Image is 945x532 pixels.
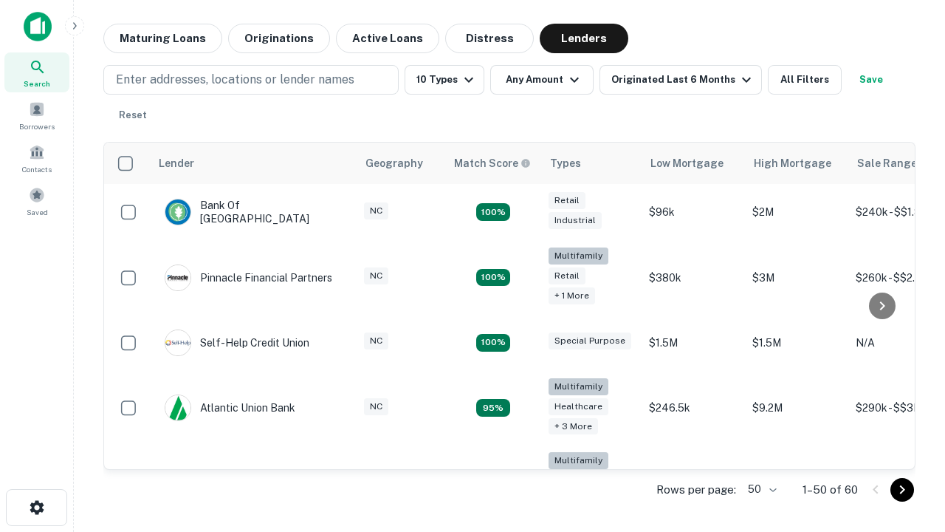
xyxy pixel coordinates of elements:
img: picture [165,199,190,225]
th: Types [541,143,642,184]
button: All Filters [768,65,842,95]
th: High Mortgage [745,143,848,184]
a: Borrowers [4,95,69,135]
div: Types [550,154,581,172]
button: Originated Last 6 Months [599,65,762,95]
div: NC [364,267,388,284]
h6: Match Score [454,155,528,171]
div: Retail [549,267,585,284]
div: Multifamily [549,452,608,469]
div: + 1 more [549,287,595,304]
button: Maturing Loans [103,24,222,53]
div: NC [364,202,388,219]
div: Sale Range [857,154,917,172]
div: NC [364,332,388,349]
p: Rows per page: [656,481,736,499]
button: Reset [109,100,157,130]
img: picture [165,330,190,355]
a: Contacts [4,138,69,178]
div: Pinnacle Financial Partners [165,265,332,291]
div: 50 [742,479,779,500]
img: picture [165,395,190,420]
button: Active Loans [336,24,439,53]
td: $96k [642,184,745,240]
td: $3M [745,240,848,315]
div: Industrial [549,212,602,229]
td: $1.5M [745,315,848,371]
button: Lenders [540,24,628,53]
div: High Mortgage [754,154,831,172]
div: Self-help Credit Union [165,330,309,356]
iframe: Chat Widget [871,414,945,485]
span: Search [24,78,50,89]
div: Multifamily [549,248,608,265]
button: 10 Types [405,65,484,95]
td: $3.2M [745,445,848,519]
div: The Fidelity Bank [165,469,284,496]
p: Enter addresses, locations or lender names [116,71,354,89]
td: $380k [642,240,745,315]
div: Matching Properties: 17, hasApolloMatch: undefined [476,269,510,287]
th: Geography [357,143,445,184]
div: NC [364,398,388,415]
a: Search [4,52,69,92]
button: Distress [445,24,534,53]
td: $1.5M [642,315,745,371]
button: Save your search to get updates of matches that match your search criteria. [848,65,895,95]
div: Matching Properties: 15, hasApolloMatch: undefined [476,203,510,221]
a: Saved [4,181,69,221]
div: Capitalize uses an advanced AI algorithm to match your search with the best lender. The match sco... [454,155,531,171]
span: Contacts [22,163,52,175]
button: Any Amount [490,65,594,95]
button: Originations [228,24,330,53]
th: Lender [150,143,357,184]
div: + 3 more [549,418,598,435]
th: Low Mortgage [642,143,745,184]
div: Healthcare [549,398,608,415]
div: Atlantic Union Bank [165,395,295,421]
img: picture [165,265,190,290]
td: $9.2M [745,371,848,446]
div: Special Purpose [549,332,631,349]
div: Multifamily [549,378,608,395]
div: Lender [159,154,194,172]
span: Saved [27,206,48,218]
td: $246.5k [642,371,745,446]
div: Retail [549,192,585,209]
span: Borrowers [19,120,55,132]
div: Matching Properties: 11, hasApolloMatch: undefined [476,334,510,352]
p: 1–50 of 60 [803,481,858,499]
div: Originated Last 6 Months [611,71,755,89]
div: Geography [365,154,423,172]
th: Capitalize uses an advanced AI algorithm to match your search with the best lender. The match sco... [445,143,541,184]
button: Enter addresses, locations or lender names [103,65,399,95]
div: Bank Of [GEOGRAPHIC_DATA] [165,199,342,225]
td: $246k [642,445,745,519]
div: Matching Properties: 9, hasApolloMatch: undefined [476,399,510,417]
button: Go to next page [890,478,914,502]
td: $2M [745,184,848,240]
div: Low Mortgage [650,154,724,172]
img: capitalize-icon.png [24,12,52,41]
